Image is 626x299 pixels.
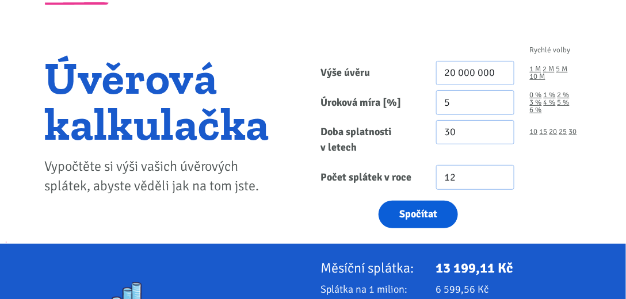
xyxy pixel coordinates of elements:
a: 5 M [556,66,568,73]
p: Měsíční splátka: [321,260,421,276]
span: Rychlé volby [530,47,571,54]
a: 4 % [544,99,556,106]
label: Úroková míra [%] [313,90,428,115]
a: 6 % [530,106,542,114]
h1: Úvěrová kalkulačka [45,55,270,147]
label: Výše úvěru [313,61,428,86]
a: 2 % [558,91,570,99]
p: 13 199,11 Kč [436,260,582,276]
label: Doba splatnosti v letech [313,120,428,160]
a: 15 [540,128,548,136]
a: 25 [559,128,567,136]
a: 3 % [530,99,542,106]
a: 10 [530,128,538,136]
a: 5 % [558,99,570,106]
a: 1 % [544,91,556,99]
a: 2 M [543,66,555,73]
p: Splátka na 1 milion: [321,281,421,297]
a: 0 % [530,91,542,99]
label: Počet splátek v roce [313,165,428,190]
a: 1 M [530,66,541,73]
a: 20 [549,128,558,136]
button: Spočítat [379,201,458,229]
p: 6 599,56 Kč [436,281,582,297]
a: 30 [569,128,577,136]
p: Vypočtěte si výši vašich úvěrových splátek, abyste věděli jak na tom jste. [45,157,270,196]
a: 10 M [530,73,545,80]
